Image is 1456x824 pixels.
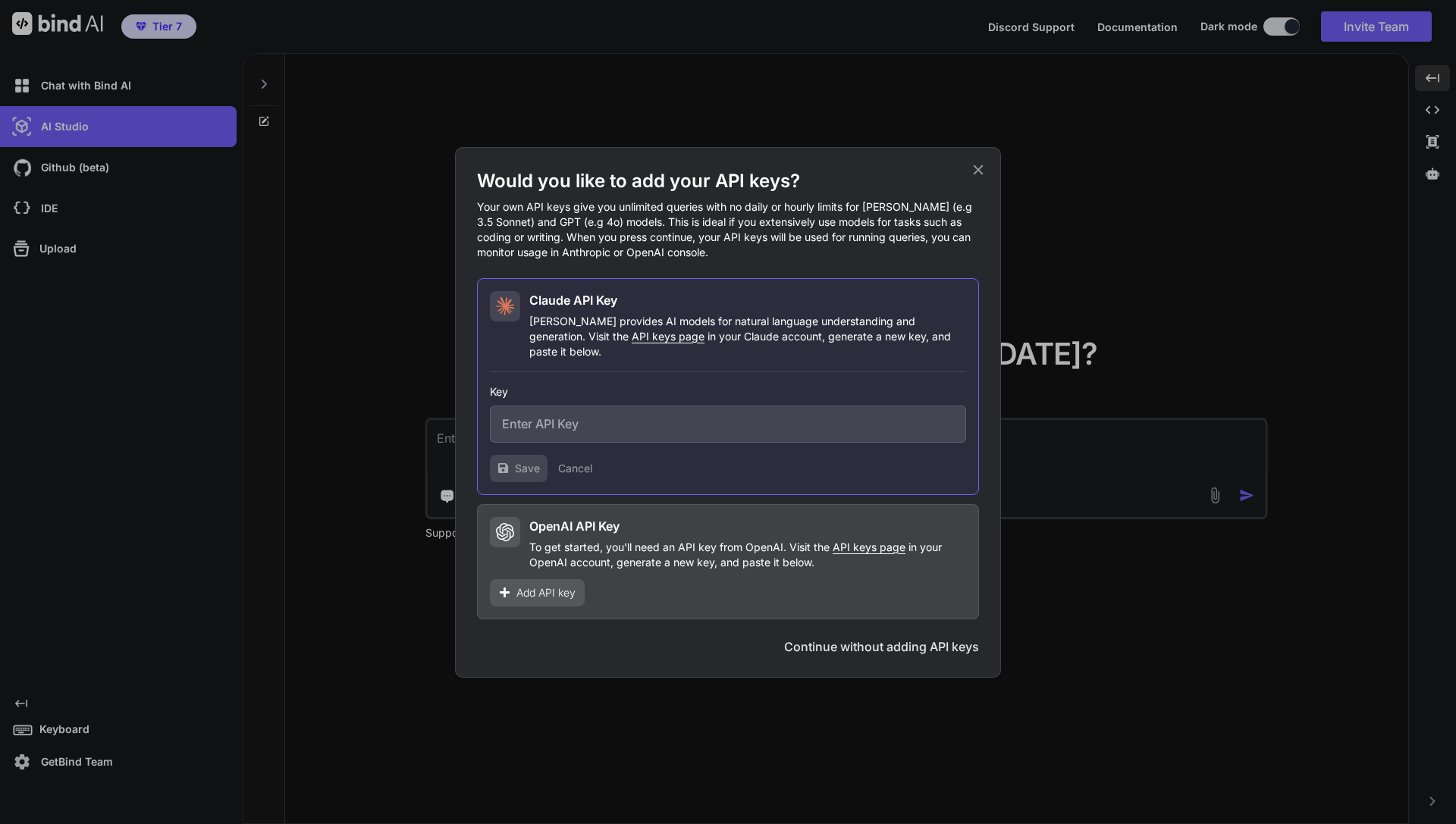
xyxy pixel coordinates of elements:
span: Add API key [516,585,576,600]
span: API keys page [833,540,905,553]
p: [PERSON_NAME] provides AI models for natural language understanding and generation. Visit the in ... [529,314,966,359]
p: To get started, you'll need an API key from OpenAI. Visit the in your OpenAI account, generate a ... [529,540,966,570]
button: Save [490,455,548,482]
h1: Would you like to add your API keys? [477,169,979,193]
span: API keys page [632,330,704,343]
button: Continue without adding API keys [784,638,979,656]
input: Enter API Key [490,406,966,443]
p: Your own API keys give you unlimited queries with no daily or hourly limits for [PERSON_NAME] (e.... [477,199,979,260]
span: Save [515,461,540,476]
h2: OpenAI API Key [529,517,620,535]
h3: Key [490,384,966,399]
button: Cancel [558,461,592,476]
h2: Claude API Key [529,291,617,309]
